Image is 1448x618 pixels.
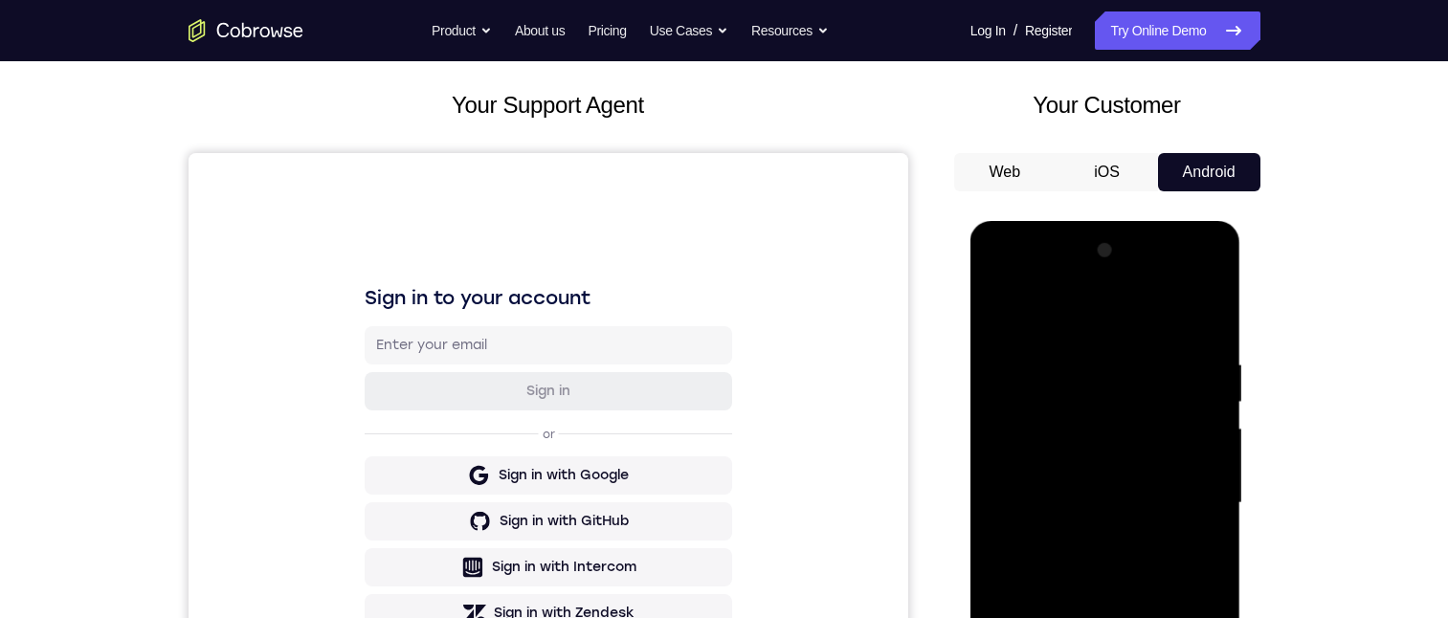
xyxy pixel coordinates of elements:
[515,11,565,50] a: About us
[954,153,1057,191] button: Web
[323,496,459,509] a: Create a new account
[189,19,303,42] a: Go to the home page
[176,441,544,479] button: Sign in with Zendesk
[1056,153,1158,191] button: iOS
[432,11,492,50] button: Product
[1095,11,1259,50] a: Try Online Demo
[176,395,544,433] button: Sign in with Intercom
[350,274,370,289] p: or
[970,11,1006,50] a: Log In
[588,11,626,50] a: Pricing
[751,11,829,50] button: Resources
[189,88,908,122] h2: Your Support Agent
[1014,19,1017,42] span: /
[310,313,440,332] div: Sign in with Google
[650,11,728,50] button: Use Cases
[176,349,544,387] button: Sign in with GitHub
[1025,11,1072,50] a: Register
[303,405,448,424] div: Sign in with Intercom
[176,303,544,342] button: Sign in with Google
[176,495,544,510] p: Don't have an account?
[954,88,1260,122] h2: Your Customer
[1158,153,1260,191] button: Android
[311,359,440,378] div: Sign in with GitHub
[305,451,446,470] div: Sign in with Zendesk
